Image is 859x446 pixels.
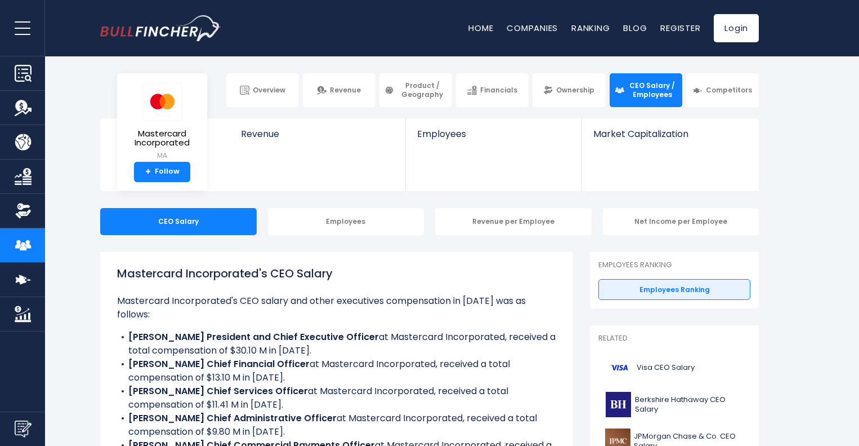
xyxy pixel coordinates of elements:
b: [PERSON_NAME] Chief Administrative Officer [128,412,337,425]
div: CEO Salary [100,208,257,235]
h1: Mastercard Incorporated's CEO Salary [117,265,556,282]
span: Revenue [330,86,361,95]
a: CEO Salary / Employees [610,73,682,107]
p: Employees Ranking [598,260,750,270]
a: Ownership [533,73,605,107]
li: at Mastercard Incorporated, received a total compensation of $11.41 M in [DATE]. [117,385,556,412]
div: Revenue per Employee [435,208,592,235]
img: bullfincher logo [100,15,221,41]
a: Employees [406,118,581,158]
a: Berkshire Hathaway CEO Salary [598,389,750,420]
li: at Mastercard Incorporated, received a total compensation of $13.10 M in [DATE]. [117,357,556,385]
a: Employees Ranking [598,279,750,301]
strong: + [145,167,151,177]
img: V logo [605,355,633,381]
span: Berkshire Hathaway CEO Salary [635,395,744,414]
a: Product / Geography [379,73,452,107]
img: Ownership [15,202,32,219]
span: Ownership [556,86,594,95]
div: Employees [268,208,424,235]
a: Financials [456,73,529,107]
a: Login [714,14,759,42]
span: Product / Geography [397,81,447,99]
a: Revenue [303,73,375,107]
a: Blog [623,22,647,34]
li: at Mastercard Incorporated, received a total compensation of $9.80 M in [DATE]. [117,412,556,439]
span: Mastercard Incorporated [126,129,198,148]
a: Revenue [230,118,406,158]
a: Companies [507,22,558,34]
a: Overview [226,73,299,107]
a: Home [468,22,493,34]
b: [PERSON_NAME] President and Chief Executive Officer [128,330,379,343]
a: Competitors [686,73,759,107]
b: [PERSON_NAME] Chief Financial Officer [128,357,310,370]
span: Market Capitalization [593,129,746,139]
a: Register [660,22,700,34]
a: Mastercard Incorporated MA [126,82,199,162]
span: Revenue [241,129,395,139]
div: Net Income per Employee [603,208,759,235]
a: Market Capitalization [582,118,758,158]
a: Ranking [571,22,610,34]
span: CEO Salary / Employees [628,81,677,99]
span: Overview [253,86,285,95]
a: Go to homepage [100,15,221,41]
li: at Mastercard Incorporated, received a total compensation of $30.10 M in [DATE]. [117,330,556,357]
p: Related [598,334,750,343]
b: [PERSON_NAME] Chief Services Officer [128,385,308,398]
a: Visa CEO Salary [598,352,750,383]
span: Financials [480,86,517,95]
p: Mastercard Incorporated's CEO salary and other executives compensation in [DATE] was as follows: [117,294,556,321]
span: Employees [417,129,570,139]
img: BRK-B logo [605,392,632,417]
span: Visa CEO Salary [637,363,695,373]
a: +Follow [134,162,190,182]
span: Competitors [706,86,752,95]
small: MA [126,151,198,161]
